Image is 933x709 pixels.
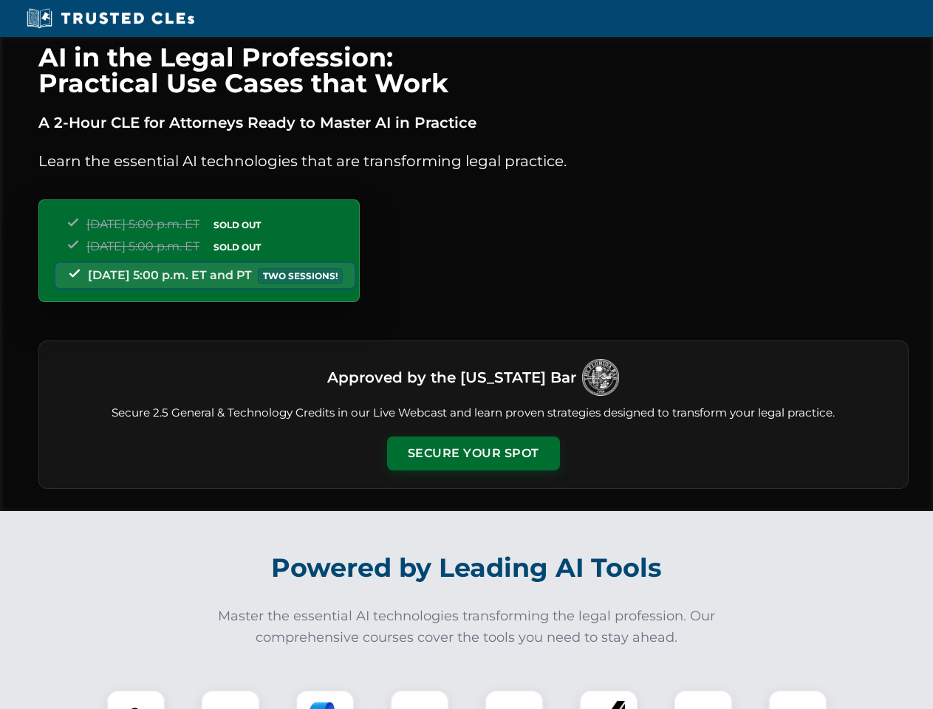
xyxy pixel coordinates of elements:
p: A 2-Hour CLE for Attorneys Ready to Master AI in Practice [38,111,909,134]
h1: AI in the Legal Profession: Practical Use Cases that Work [38,44,909,96]
p: Master the essential AI technologies transforming the legal profession. Our comprehensive courses... [208,606,725,648]
h3: Approved by the [US_STATE] Bar [327,364,576,391]
span: [DATE] 5:00 p.m. ET [86,217,199,231]
span: SOLD OUT [208,239,266,255]
img: Trusted CLEs [22,7,199,30]
p: Learn the essential AI technologies that are transforming legal practice. [38,149,909,173]
span: SOLD OUT [208,217,266,233]
img: Logo [582,359,619,396]
span: [DATE] 5:00 p.m. ET [86,239,199,253]
p: Secure 2.5 General & Technology Credits in our Live Webcast and learn proven strategies designed ... [57,405,890,422]
button: Secure Your Spot [387,436,560,470]
h2: Powered by Leading AI Tools [58,542,876,594]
